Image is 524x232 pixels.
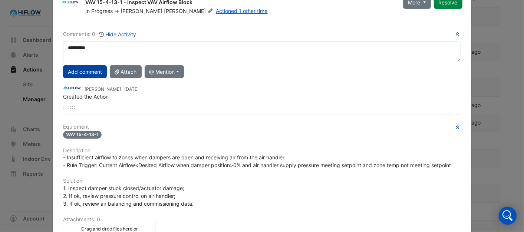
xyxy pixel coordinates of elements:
div: Open Intercom Messenger [499,207,517,225]
img: HiFlow [63,84,82,93]
span: [PERSON_NAME] [164,7,214,15]
span: VAV 15-4-13-1 [63,131,102,139]
span: 1. Inspect damper stuck closed/actuator damage; 2. If ok, review pressure control on air handler;... [63,185,194,207]
span: In Progress [85,8,113,14]
button: @ Mention [145,65,184,78]
small: Drag and drop files here or [81,226,138,232]
h6: Attachments: 0 [63,216,461,223]
small: [PERSON_NAME] - [85,86,139,93]
span: Created the Action [63,93,109,100]
h6: Description [63,148,461,154]
span: 2025-08-12 06:35:54 [124,86,139,92]
span: - Insufficient airflow to zones when dampers are open and receiving air from the air handler - Ru... [63,154,451,168]
h6: Solution [63,178,461,184]
button: Hide Activity [98,30,136,39]
div: Comments: 0 [63,30,136,39]
button: Add comment [63,65,107,78]
span: -> [114,8,119,14]
h6: Equipment [63,124,461,130]
span: [PERSON_NAME] [121,8,162,14]
a: Actioned 1 other time [216,8,268,14]
button: Attach [110,65,141,78]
